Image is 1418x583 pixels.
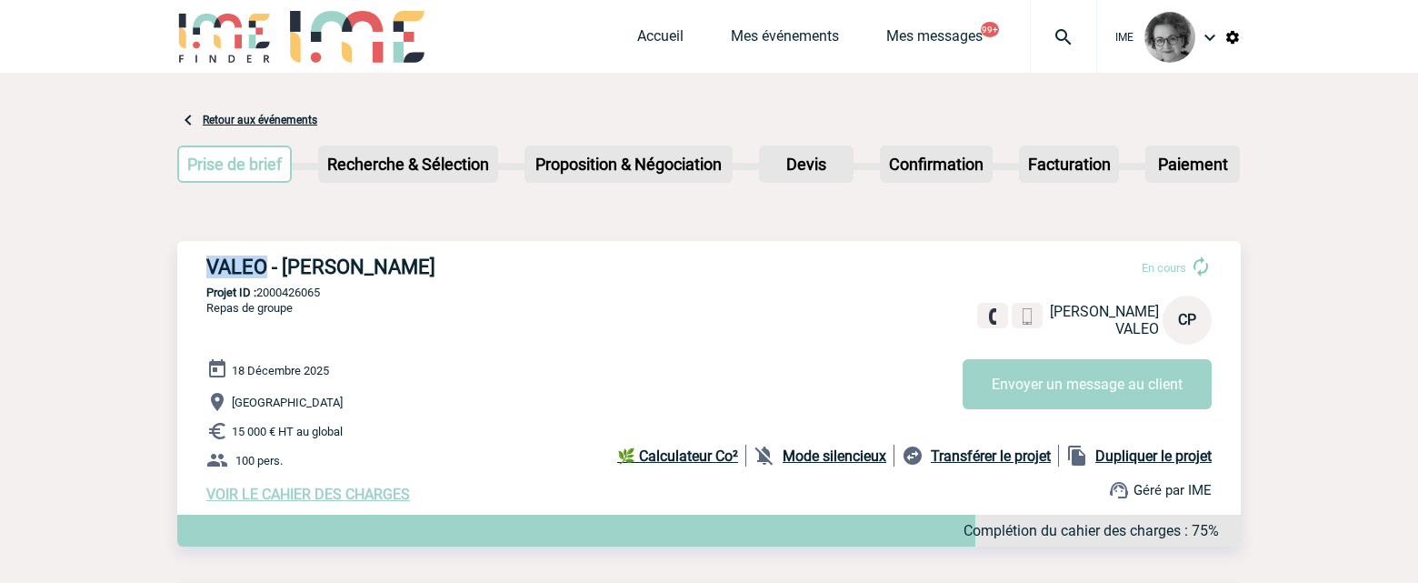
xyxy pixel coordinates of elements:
[984,308,1001,325] img: fixe.png
[1108,479,1130,501] img: support.png
[1021,147,1118,181] p: Facturation
[963,359,1212,409] button: Envoyer un message au client
[179,147,290,181] p: Prise de brief
[1019,308,1035,325] img: portable.png
[232,364,329,377] span: 18 Décembre 2025
[981,22,999,37] button: 99+
[1178,311,1196,328] span: CP
[1095,447,1212,465] b: Dupliquer le projet
[203,114,317,126] a: Retour aux événements
[761,147,852,181] p: Devis
[1066,445,1088,467] img: file_copy-black-24dp.png
[783,447,886,465] b: Mode silencieux
[931,447,1051,465] b: Transférer le projet
[637,27,684,53] a: Accueil
[177,11,272,63] img: IME-Finder
[320,147,496,181] p: Recherche & Sélection
[1133,482,1212,498] span: Géré par IME
[1115,31,1133,44] span: IME
[731,27,839,53] a: Mes événements
[235,454,283,467] span: 100 pers.
[617,445,746,467] a: 🌿 Calculateur Co²
[206,301,293,315] span: Repas de groupe
[882,147,991,181] p: Confirmation
[617,447,738,465] b: 🌿 Calculateur Co²
[206,286,256,299] b: Projet ID :
[1050,303,1159,320] span: [PERSON_NAME]
[1147,147,1238,181] p: Paiement
[1115,320,1159,337] span: VALEO
[232,425,343,438] span: 15 000 € HT au global
[177,286,1241,299] p: 2000426065
[232,396,343,409] span: [GEOGRAPHIC_DATA]
[886,27,983,53] a: Mes messages
[206,486,410,503] a: VOIR LE CAHIER DES CHARGES
[526,147,731,181] p: Proposition & Négociation
[1144,12,1195,63] img: 101028-0.jpg
[206,256,752,278] h3: VALEO - [PERSON_NAME]
[1142,261,1186,275] span: En cours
